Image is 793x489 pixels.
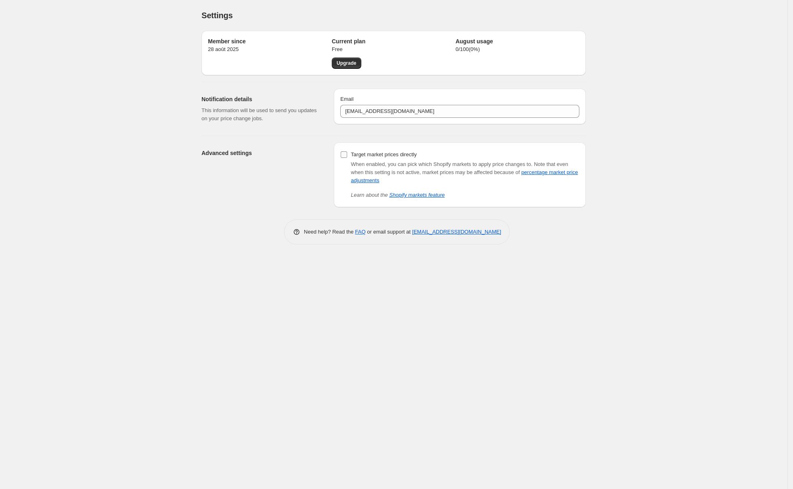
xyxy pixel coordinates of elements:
[332,37,456,45] h2: Current plan
[201,11,233,20] span: Settings
[456,45,579,53] p: 0 / 100 ( 0 %)
[208,45,332,53] p: 28 août 2025
[351,151,417,157] span: Target market prices directly
[355,229,366,235] a: FAQ
[208,37,332,45] h2: Member since
[366,229,412,235] span: or email support at
[201,106,321,123] p: This information will be used to send you updates on your price change jobs.
[456,37,579,45] h2: August usage
[304,229,355,235] span: Need help? Read the
[332,57,361,69] a: Upgrade
[389,192,445,198] a: Shopify markets feature
[340,96,354,102] span: Email
[201,149,321,157] h2: Advanced settings
[351,161,532,167] span: When enabled, you can pick which Shopify markets to apply price changes to.
[412,229,501,235] a: [EMAIL_ADDRESS][DOMAIN_NAME]
[337,60,356,66] span: Upgrade
[201,95,321,103] h2: Notification details
[332,45,456,53] p: Free
[351,192,445,198] i: Learn about the
[351,161,578,183] span: Note that even when this setting is not active, market prices may be affected because of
